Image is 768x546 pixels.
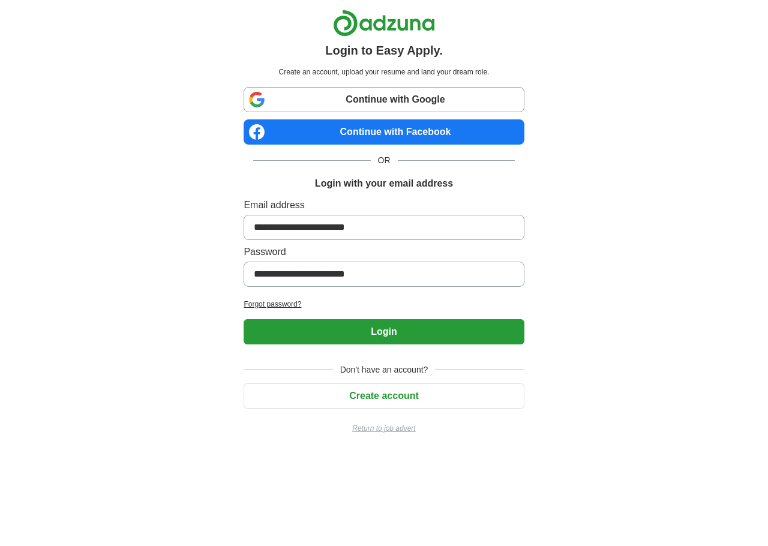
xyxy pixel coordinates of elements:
[315,176,453,191] h1: Login with your email address
[244,198,524,212] label: Email address
[244,319,524,344] button: Login
[244,87,524,112] a: Continue with Google
[244,383,524,409] button: Create account
[244,423,524,434] a: Return to job advert
[244,245,524,259] label: Password
[244,299,524,310] a: Forgot password?
[325,41,443,59] h1: Login to Easy Apply.
[246,67,521,77] p: Create an account, upload your resume and land your dream role.
[333,364,436,376] span: Don't have an account?
[244,119,524,145] a: Continue with Facebook
[333,10,435,37] img: Adzuna logo
[244,391,524,401] a: Create account
[371,154,398,167] span: OR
